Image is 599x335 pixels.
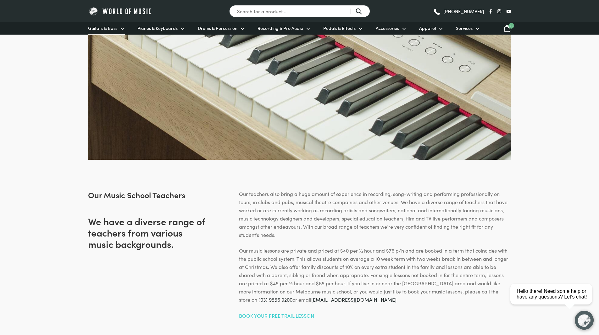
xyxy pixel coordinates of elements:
[239,190,511,239] p: Our teachers also bring a huge amount of experience in recording, song-writing and performing pro...
[88,215,209,249] h5: We have a diverse range of teachers from various music backgrounds.
[323,25,356,31] span: Pedals & Effects
[88,190,209,200] h3: Our Music School Teachers
[508,266,599,335] iframe: Chat with our support team
[433,7,484,16] a: [PHONE_NUMBER]
[311,296,397,303] a: [EMAIL_ADDRESS][DOMAIN_NAME]
[376,25,399,31] span: Accessories
[419,25,436,31] span: Apparel
[239,312,314,319] a: BOOK YOUR FREE TRAIL LESSON
[508,23,514,29] span: 0
[258,25,303,31] span: Recording & Pro Audio
[198,25,237,31] span: Drums & Percussion
[229,5,370,17] input: Search for a product ...
[443,9,484,14] span: [PHONE_NUMBER]
[88,25,117,31] span: Guitars & Bass
[137,25,178,31] span: Pianos & Keyboards
[239,247,511,304] p: Our music lessons are private and priced at $40 per ½ hour and $76 p/h and are booked in a term t...
[456,25,473,31] span: Services
[260,296,292,303] a: 03) 9556 9200
[88,6,153,16] img: World of Music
